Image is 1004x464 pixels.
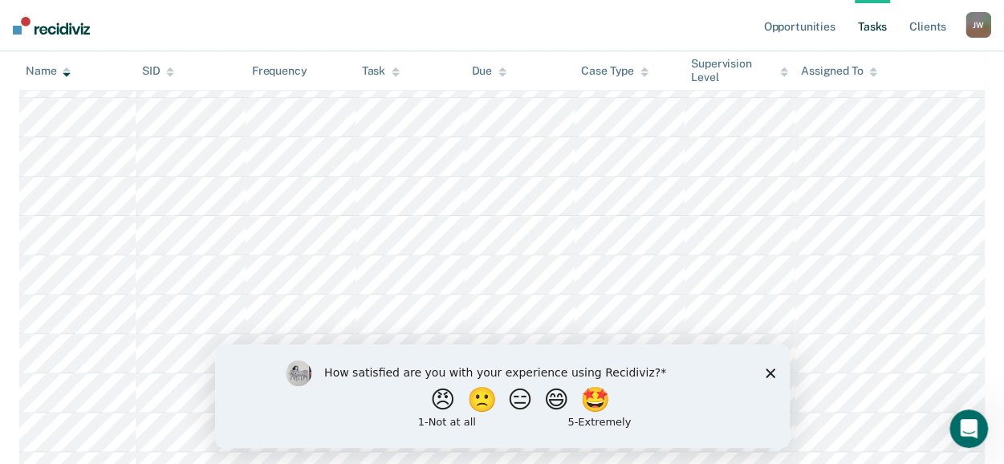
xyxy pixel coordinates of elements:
[215,344,790,448] iframe: Survey by Kim from Recidiviz
[801,64,877,78] div: Assigned To
[13,17,90,35] img: Recidiviz
[691,57,788,84] div: Supervision Level
[471,64,506,78] div: Due
[581,64,648,78] div: Case Type
[252,64,307,78] div: Frequency
[965,12,991,38] div: J W
[362,64,400,78] div: Task
[965,12,991,38] button: JW
[949,409,988,448] iframe: Intercom live chat
[142,64,175,78] div: SID
[26,64,71,78] div: Name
